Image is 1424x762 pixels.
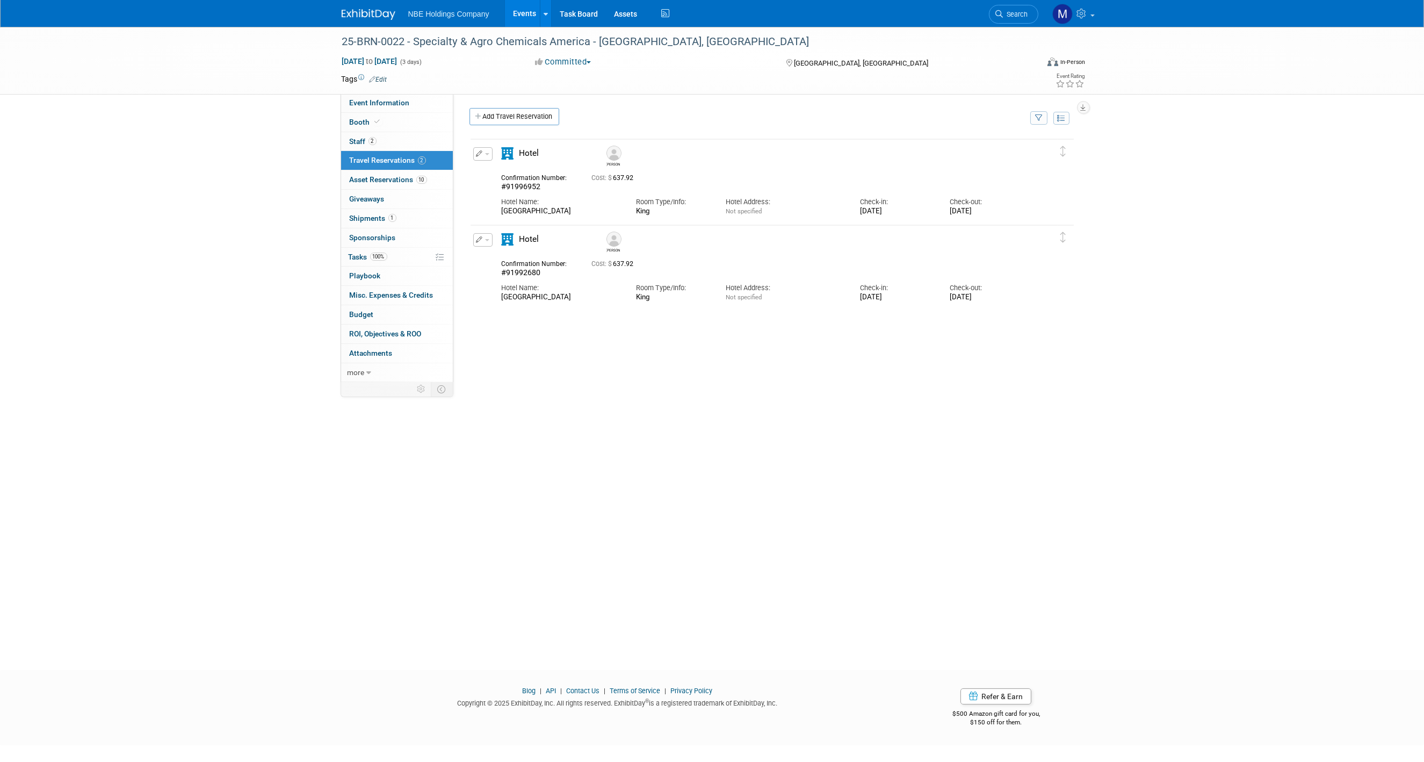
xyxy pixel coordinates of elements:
[341,113,453,132] a: Booth
[726,207,762,215] span: Not specified
[606,161,620,167] div: Nick Goodman
[350,233,396,242] span: Sponsorships
[418,156,426,164] span: 2
[519,148,539,158] span: Hotel
[350,156,426,164] span: Travel Reservations
[350,118,382,126] span: Booth
[350,310,374,319] span: Budget
[350,137,377,146] span: Staff
[860,293,934,302] div: [DATE]
[502,207,620,216] div: [GEOGRAPHIC_DATA]
[950,283,1023,293] div: Check-out:
[726,197,844,207] div: Hotel Address:
[1056,74,1085,79] div: Event Rating
[502,171,576,182] div: Confirmation Number:
[537,687,544,695] span: |
[909,702,1083,727] div: $500 Amazon gift card for you,
[341,267,453,285] a: Playbook
[566,687,599,695] a: Contact Us
[502,293,620,302] div: [GEOGRAPHIC_DATA]
[350,195,385,203] span: Giveaways
[416,176,427,184] span: 10
[606,146,621,161] img: Nick Goodman
[1003,10,1028,18] span: Search
[342,56,398,66] span: [DATE] [DATE]
[350,271,381,280] span: Playbook
[502,197,620,207] div: Hotel Name:
[645,698,649,704] sup: ®
[1052,4,1073,24] img: Morgan Goddard
[469,108,559,125] a: Add Travel Reservation
[1047,57,1058,66] img: Format-Inperson.png
[408,10,489,18] span: NBE Holdings Company
[636,283,710,293] div: Room Type/Info:
[341,151,453,170] a: Travel Reservations2
[400,59,422,66] span: (3 days)
[370,76,387,83] a: Edit
[531,56,595,68] button: Committed
[502,268,541,277] span: #91992680
[950,293,1023,302] div: [DATE]
[341,190,453,209] a: Giveaways
[502,233,514,246] i: Hotel
[350,349,393,357] span: Attachments
[341,363,453,382] a: more
[519,234,539,244] span: Hotel
[349,253,387,261] span: Tasks
[606,232,621,247] img: Angela Bryant
[592,174,613,182] span: Cost: $
[989,5,1038,24] a: Search
[350,214,396,222] span: Shipments
[368,137,377,145] span: 2
[636,197,710,207] div: Room Type/Info:
[342,74,387,84] td: Tags
[341,325,453,343] a: ROI, Objectives & ROO
[726,283,844,293] div: Hotel Address:
[341,132,453,151] a: Staff2
[950,197,1023,207] div: Check-out:
[860,197,934,207] div: Check-in:
[604,232,623,253] div: Angela Bryant
[1061,146,1066,157] i: Click and drag to move item
[341,228,453,247] a: Sponsorships
[413,382,431,396] td: Personalize Event Tab Strip
[636,293,710,301] div: King
[522,687,536,695] a: Blog
[431,382,453,396] td: Toggle Event Tabs
[592,260,613,268] span: Cost: $
[606,247,620,253] div: Angela Bryant
[860,283,934,293] div: Check-in:
[341,170,453,189] a: Asset Reservations10
[592,260,638,268] span: 637.92
[1060,58,1085,66] div: In-Person
[1035,115,1043,122] i: Filter by Traveler
[604,146,623,167] div: Nick Goodman
[960,688,1031,705] a: Refer & Earn
[341,286,453,305] a: Misc. Expenses & Credits
[350,98,410,107] span: Event Information
[502,257,576,268] div: Confirmation Number:
[342,696,894,708] div: Copyright © 2025 ExhibitDay, Inc. All rights reserved. ExhibitDay is a registered trademark of Ex...
[592,174,638,182] span: 637.92
[350,329,422,338] span: ROI, Objectives & ROO
[338,32,1022,52] div: 25-BRN-0022 - Specialty & Agro Chemicals America - [GEOGRAPHIC_DATA], [GEOGRAPHIC_DATA]
[794,59,928,67] span: [GEOGRAPHIC_DATA], [GEOGRAPHIC_DATA]
[636,207,710,215] div: King
[375,119,380,125] i: Booth reservation complete
[341,305,453,324] a: Budget
[662,687,669,695] span: |
[348,368,365,377] span: more
[350,291,433,299] span: Misc. Expenses & Credits
[341,94,453,112] a: Event Information
[502,147,514,160] i: Hotel
[558,687,565,695] span: |
[860,207,934,216] div: [DATE]
[342,9,395,20] img: ExhibitDay
[601,687,608,695] span: |
[975,56,1086,72] div: Event Format
[350,175,427,184] span: Asset Reservations
[341,344,453,363] a: Attachments
[950,207,1023,216] div: [DATE]
[341,248,453,267] a: Tasks100%
[365,57,375,66] span: to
